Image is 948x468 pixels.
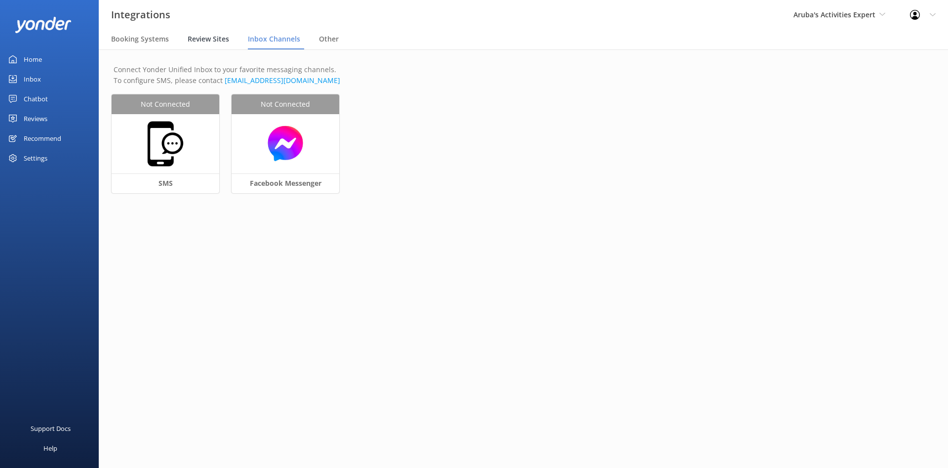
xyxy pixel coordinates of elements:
span: Aruba's Activities Expert [793,10,875,19]
div: Support Docs [31,419,71,438]
span: Not Connected [261,99,310,110]
div: Inbox [24,69,41,89]
div: Help [43,438,57,458]
h3: Integrations [111,7,170,23]
img: yonder-white-logo.png [15,17,72,33]
span: Inbox Channels [248,34,300,44]
div: Home [24,49,42,69]
a: Send an email to Yonder support team [225,76,340,85]
div: Recommend [24,128,61,148]
span: Other [319,34,339,44]
p: Connect Yonder Unified Inbox to your favorite messaging channels. To configure SMS, please contact [114,64,933,86]
div: Chatbot [24,89,48,109]
a: Not ConnectedFacebook Messenger [232,94,352,206]
div: Facebook Messenger [232,173,339,193]
div: Reviews [24,109,47,128]
span: Booking Systems [111,34,169,44]
span: Review Sites [188,34,229,44]
img: messenger.png [237,125,334,163]
div: Settings [24,148,47,168]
